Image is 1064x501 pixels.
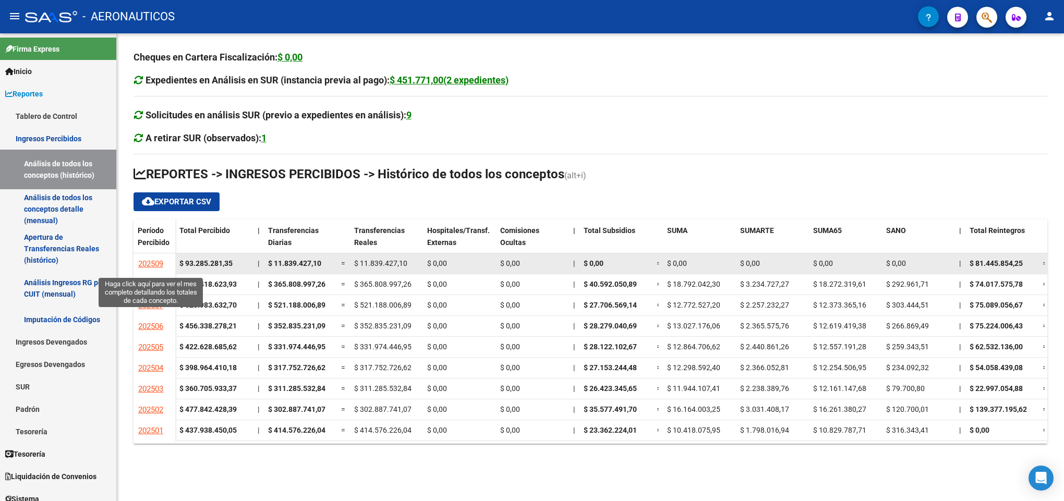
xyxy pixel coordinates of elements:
span: 202502 [138,405,163,414]
span: $ 0,00 [427,259,447,267]
span: Total Reintegros [970,226,1025,235]
span: $ 0,00 [500,301,520,309]
span: $ 234.092,32 [886,363,929,372]
strong: Expedientes en Análisis en SUR (instancia previa al pago): [146,75,509,85]
span: $ 0,00 [970,426,989,434]
span: $ 311.285.532,84 [354,384,412,393]
span: $ 23.362.224,01 [584,426,637,434]
span: $ 0,00 [886,259,906,267]
span: | [573,343,575,351]
datatable-header-cell: | [569,219,579,263]
span: $ 302.887.741,07 [268,405,325,413]
span: | [573,405,575,413]
span: $ 11.839.427,10 [268,259,321,267]
span: $ 0,00 [500,405,520,413]
span: = [341,384,345,393]
span: $ 302.887.741,07 [354,405,412,413]
datatable-header-cell: Hospitales/Transf. Externas [423,219,496,263]
span: $ 79.700,80 [886,384,925,393]
span: | [258,384,259,393]
span: | [258,259,259,267]
span: $ 2.238.389,76 [740,384,789,393]
span: = [1043,384,1047,393]
span: $ 62.532.136,00 [970,343,1023,351]
div: Open Intercom Messenger [1029,466,1054,491]
span: = [341,426,345,434]
div: $ 451.771,00(2 expedientes) [390,73,509,88]
span: $ 12.864.706,62 [667,343,720,351]
span: = [1043,280,1047,288]
span: | [258,322,259,330]
span: Tesorería [5,448,45,460]
span: $ 2.366.052,81 [740,363,789,372]
span: = [341,301,345,309]
span: | [959,226,961,235]
datatable-header-cell: | [955,219,965,263]
span: $ 28.279.040,69 [584,322,637,330]
span: = [1043,322,1047,330]
span: $ 0,00 [427,405,447,413]
span: $ 11.839.427,10 [354,259,407,267]
span: $ 139.377.195,62 [970,405,1027,413]
div: 1 [261,131,267,145]
strong: $ 623.983.632,70 [179,301,237,309]
span: = [657,301,661,309]
span: $ 0,00 [500,280,520,288]
span: $ 22.997.054,88 [970,384,1023,393]
span: Transferencias Reales [354,226,405,247]
span: | [258,343,259,351]
span: $ 259.343,51 [886,343,929,351]
span: | [959,363,961,372]
datatable-header-cell: Total Percibido [175,219,253,263]
span: $ 0,00 [500,426,520,434]
span: | [573,384,575,393]
span: $ 317.752.726,62 [354,363,412,372]
span: = [1043,363,1047,372]
span: $ 35.577.491,70 [584,405,637,413]
span: | [258,363,259,372]
span: 202506 [138,322,163,331]
span: $ 303.444,51 [886,301,929,309]
span: | [573,322,575,330]
span: | [959,343,961,351]
span: $ 2.257.232,27 [740,301,789,309]
span: $ 2.365.575,76 [740,322,789,330]
datatable-header-cell: Total Reintegros [965,219,1038,263]
span: $ 27.153.244,48 [584,363,637,372]
span: 202504 [138,363,163,373]
span: | [959,322,961,330]
datatable-header-cell: Período Percibido [134,219,175,263]
span: Reportes [5,88,43,100]
span: $ 81.445.854,25 [970,259,1023,267]
span: $ 2.440.861,26 [740,343,789,351]
span: = [657,384,661,393]
span: SUMA [667,226,687,235]
span: $ 18.792.042,30 [667,280,720,288]
span: $ 54.058.439,08 [970,363,1023,372]
span: $ 74.017.575,78 [970,280,1023,288]
span: Total Subsidios [584,226,635,235]
span: 202508 [138,280,163,289]
span: 202501 [138,426,163,435]
span: $ 0,00 [427,384,447,393]
span: $ 0,00 [500,343,520,351]
strong: $ 456.338.278,21 [179,322,237,330]
span: $ 331.974.446,95 [268,343,325,351]
span: $ 0,00 [740,259,760,267]
datatable-header-cell: SUMA65 [809,219,882,263]
strong: $ 480.418.623,93 [179,280,237,288]
span: $ 13.027.176,06 [667,322,720,330]
button: Exportar CSV [134,192,220,211]
span: = [657,322,661,330]
span: Período Percibido [138,226,170,247]
span: = [657,405,661,413]
span: $ 12.298.592,40 [667,363,720,372]
mat-icon: person [1043,10,1056,22]
datatable-header-cell: Transferencias Reales [350,219,423,263]
span: = [657,426,661,434]
span: | [573,259,575,267]
span: Transferencias Diarias [268,226,319,247]
span: - AERONAUTICOS [82,5,175,28]
span: $ 26.423.345,65 [584,384,637,393]
span: = [1043,301,1047,309]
